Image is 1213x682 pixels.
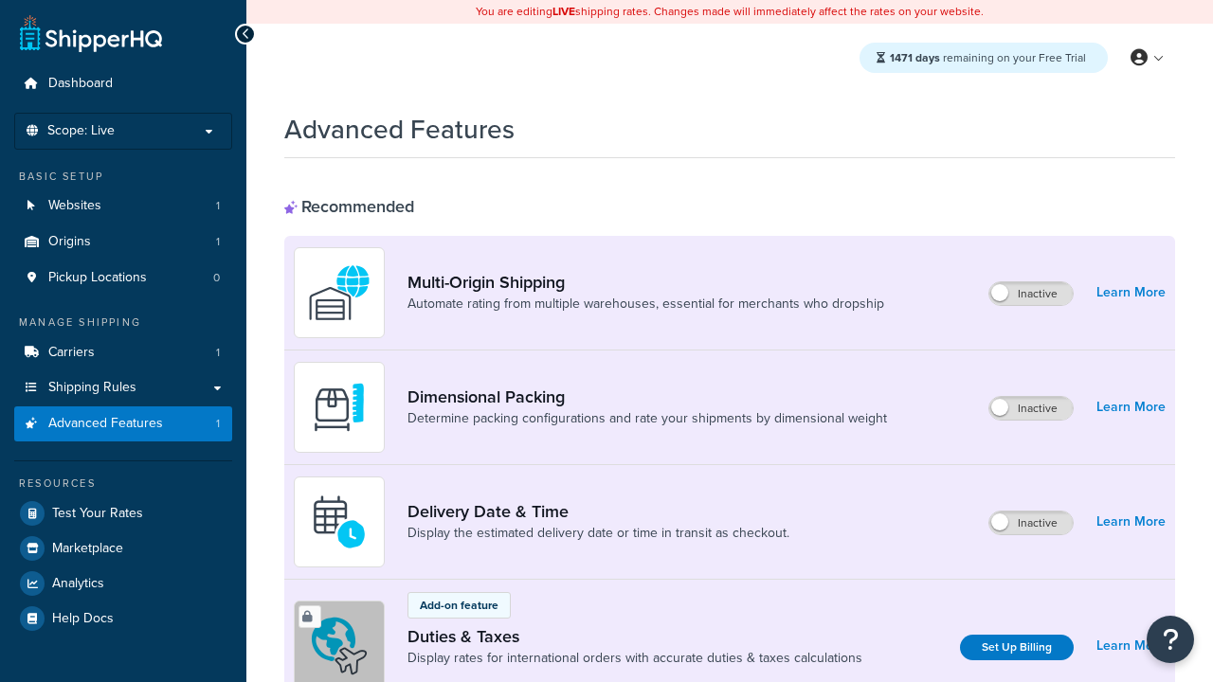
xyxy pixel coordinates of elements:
[14,260,232,296] li: Pickup Locations
[52,506,143,522] span: Test Your Rates
[14,531,232,565] a: Marketplace
[52,576,104,592] span: Analytics
[407,386,887,407] a: Dimensional Packing
[1096,279,1166,306] a: Learn More
[14,406,232,441] li: Advanced Features
[284,196,414,217] div: Recommended
[14,566,232,601] a: Analytics
[989,511,1073,534] label: Inactive
[420,597,498,614] p: Add-on feature
[1096,394,1166,421] a: Learn More
[989,397,1073,420] label: Inactive
[216,416,220,432] span: 1
[1096,633,1166,659] a: Learn More
[14,406,232,441] a: Advanced Features1
[407,501,789,522] a: Delivery Date & Time
[306,374,372,440] img: DTVBYsAAAAAASUVORK5CYII=
[52,611,114,627] span: Help Docs
[14,188,232,224] a: Websites1
[48,380,136,396] span: Shipping Rules
[14,601,232,636] a: Help Docs
[407,272,884,293] a: Multi-Origin Shipping
[216,234,220,250] span: 1
[52,541,123,557] span: Marketplace
[48,345,95,361] span: Carriers
[48,234,91,250] span: Origins
[213,270,220,286] span: 0
[407,626,862,647] a: Duties & Taxes
[989,282,1073,305] label: Inactive
[407,649,862,668] a: Display rates for international orders with accurate duties & taxes calculations
[14,335,232,370] li: Carriers
[14,476,232,492] div: Resources
[284,111,515,148] h1: Advanced Features
[306,489,372,555] img: gfkeb5ejjkALwAAAABJRU5ErkJggg==
[306,260,372,326] img: WatD5o0RtDAAAAAElFTkSuQmCC
[1147,616,1194,663] button: Open Resource Center
[890,49,1086,66] span: remaining on your Free Trial
[1096,509,1166,535] a: Learn More
[890,49,940,66] strong: 1471 days
[216,198,220,214] span: 1
[407,295,884,314] a: Automate rating from multiple warehouses, essential for merchants who dropship
[407,409,887,428] a: Determine packing configurations and rate your shipments by dimensional weight
[14,188,232,224] li: Websites
[14,370,232,405] a: Shipping Rules
[48,76,113,92] span: Dashboard
[14,66,232,101] a: Dashboard
[14,224,232,260] a: Origins1
[48,198,101,214] span: Websites
[960,635,1074,660] a: Set Up Billing
[216,345,220,361] span: 1
[407,524,789,543] a: Display the estimated delivery date or time in transit as checkout.
[48,270,147,286] span: Pickup Locations
[14,260,232,296] a: Pickup Locations0
[14,314,232,331] div: Manage Shipping
[47,123,115,139] span: Scope: Live
[14,169,232,185] div: Basic Setup
[552,3,575,20] b: LIVE
[14,335,232,370] a: Carriers1
[14,224,232,260] li: Origins
[14,496,232,530] a: Test Your Rates
[48,416,163,432] span: Advanced Features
